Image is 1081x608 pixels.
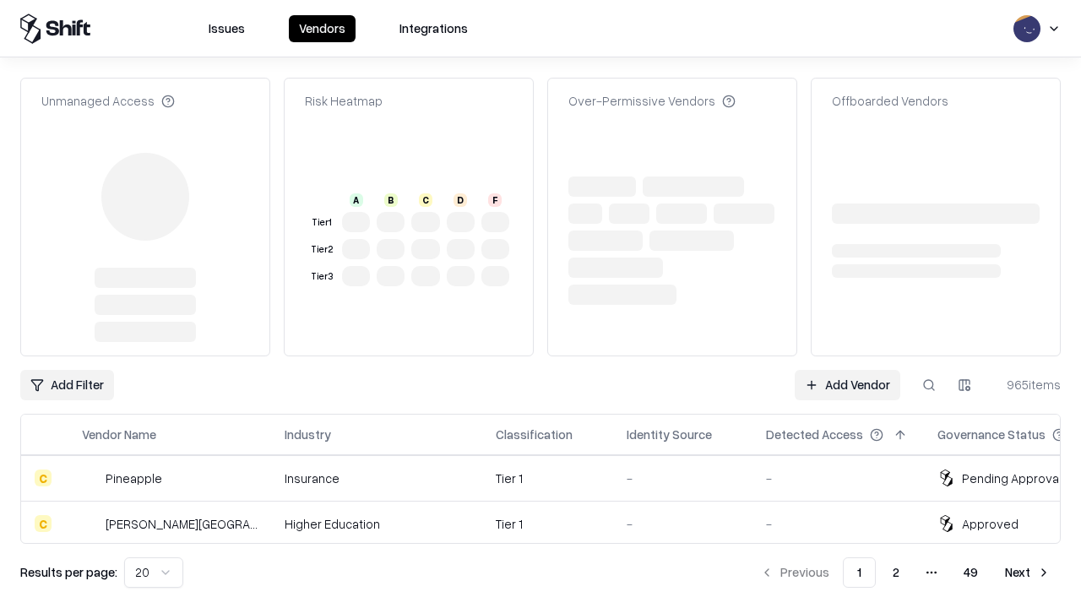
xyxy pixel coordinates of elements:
[198,15,255,42] button: Issues
[389,15,478,42] button: Integrations
[496,470,600,487] div: Tier 1
[106,515,258,533] div: [PERSON_NAME][GEOGRAPHIC_DATA]
[766,470,910,487] div: -
[995,557,1061,588] button: Next
[879,557,913,588] button: 2
[962,470,1062,487] div: Pending Approval
[419,193,432,207] div: C
[627,515,739,533] div: -
[289,15,356,42] button: Vendors
[627,470,739,487] div: -
[993,376,1061,394] div: 965 items
[285,515,469,533] div: Higher Education
[795,370,900,400] a: Add Vendor
[568,92,736,110] div: Over-Permissive Vendors
[832,92,948,110] div: Offboarded Vendors
[627,426,712,443] div: Identity Source
[937,426,1046,443] div: Governance Status
[41,92,175,110] div: Unmanaged Access
[308,242,335,257] div: Tier 2
[305,92,383,110] div: Risk Heatmap
[496,426,573,443] div: Classification
[496,515,600,533] div: Tier 1
[35,470,52,486] div: C
[950,557,991,588] button: 49
[962,515,1019,533] div: Approved
[20,563,117,581] p: Results per page:
[766,426,863,443] div: Detected Access
[285,470,469,487] div: Insurance
[308,215,335,230] div: Tier 1
[384,193,398,207] div: B
[82,515,99,532] img: Reichman University
[82,426,156,443] div: Vendor Name
[843,557,876,588] button: 1
[35,515,52,532] div: C
[350,193,363,207] div: A
[308,269,335,284] div: Tier 3
[454,193,467,207] div: D
[488,193,502,207] div: F
[106,470,162,487] div: Pineapple
[285,426,331,443] div: Industry
[82,470,99,486] img: Pineapple
[750,557,1061,588] nav: pagination
[766,515,910,533] div: -
[20,370,114,400] button: Add Filter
